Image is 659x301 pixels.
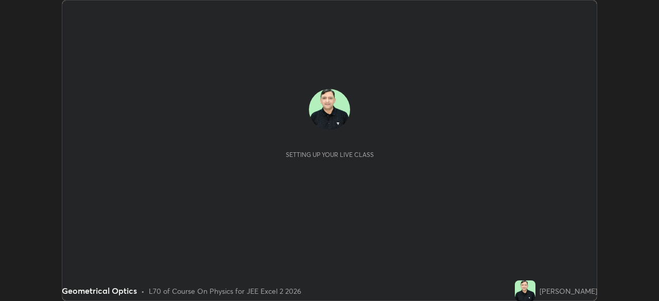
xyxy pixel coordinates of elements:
div: • [141,286,145,296]
div: [PERSON_NAME] [540,286,597,296]
div: Setting up your live class [286,151,374,158]
div: L70 of Course On Physics for JEE Excel 2 2026 [149,286,301,296]
div: Geometrical Optics [62,285,137,297]
img: 2fdfe559f7d547ac9dedf23c2467b70e.jpg [515,280,535,301]
img: 2fdfe559f7d547ac9dedf23c2467b70e.jpg [309,89,350,130]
